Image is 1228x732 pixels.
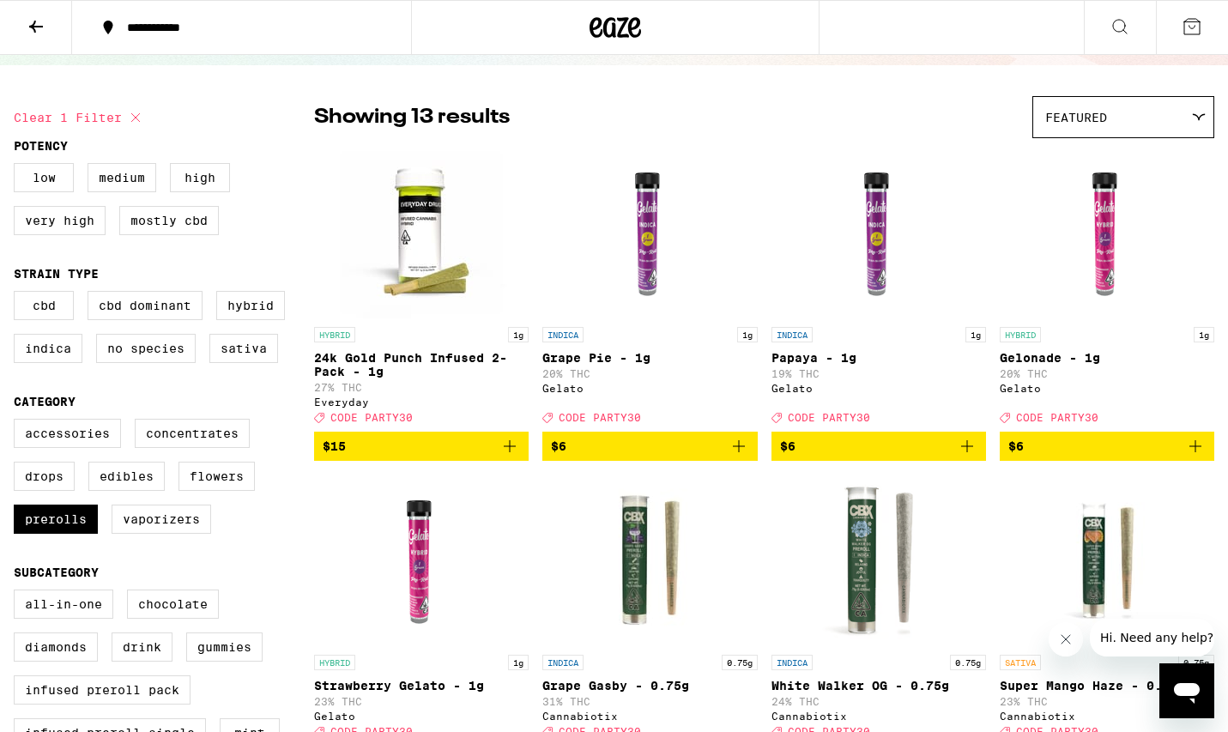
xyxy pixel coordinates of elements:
span: $6 [780,439,795,453]
label: High [170,163,230,192]
p: Papaya - 1g [771,351,986,365]
a: Open page for Papaya - 1g from Gelato [771,147,986,432]
p: 23% THC [1000,696,1214,707]
label: Very High [14,206,106,235]
p: Grape Gasby - 0.75g [542,679,757,693]
p: White Walker OG - 0.75g [771,679,986,693]
label: CBD [14,291,74,320]
label: Drink [112,632,172,662]
label: Infused Preroll Pack [14,675,191,705]
button: Add to bag [771,432,986,461]
label: Drops [14,462,75,491]
span: CODE PARTY30 [559,412,641,423]
p: 20% THC [1000,368,1214,379]
label: Accessories [14,419,121,448]
p: 1g [737,327,758,342]
label: Mostly CBD [119,206,219,235]
img: Cannabiotix - Grape Gasby - 0.75g [564,475,735,646]
p: INDICA [771,327,813,342]
img: Cannabiotix - White Walker OG - 0.75g [793,475,965,646]
label: Chocolate [127,590,219,619]
p: HYBRID [1000,327,1041,342]
p: 1g [1194,327,1214,342]
a: Open page for Gelonade - 1g from Gelato [1000,147,1214,432]
img: Gelato - Papaya - 1g [793,147,965,318]
p: 19% THC [771,368,986,379]
div: Cannabiotix [771,711,986,722]
label: Hybrid [216,291,285,320]
div: Gelato [771,383,986,394]
button: Add to bag [1000,432,1214,461]
p: INDICA [542,655,584,670]
a: Open page for 24k Gold Punch Infused 2-Pack - 1g from Everyday [314,147,529,432]
p: 20% THC [542,368,757,379]
span: CODE PARTY30 [330,412,413,423]
label: Prerolls [14,505,98,534]
button: Add to bag [542,432,757,461]
p: Super Mango Haze - 0.75g [1000,679,1214,693]
label: Sativa [209,334,278,363]
legend: Subcategory [14,566,99,579]
p: 23% THC [314,696,529,707]
label: Diamonds [14,632,98,662]
button: Add to bag [314,432,529,461]
p: 1g [965,327,986,342]
span: CODE PARTY30 [788,412,870,423]
button: Clear 1 filter [14,96,146,139]
iframe: Close message [1049,622,1083,656]
img: Gelato - Strawberry Gelato - 1g [336,475,507,646]
label: Edibles [88,462,165,491]
span: $6 [551,439,566,453]
img: Cannabiotix - Super Mango Haze - 0.75g [1021,475,1193,646]
div: Everyday [314,396,529,408]
label: Gummies [186,632,263,662]
p: 24k Gold Punch Infused 2-Pack - 1g [314,351,529,378]
legend: Category [14,395,76,408]
label: No Species [96,334,196,363]
p: Strawberry Gelato - 1g [314,679,529,693]
div: Gelato [314,711,529,722]
p: 1g [508,655,529,670]
p: 24% THC [771,696,986,707]
p: HYBRID [314,655,355,670]
label: Concentrates [135,419,250,448]
img: Everyday - 24k Gold Punch Infused 2-Pack - 1g [336,147,507,318]
div: Cannabiotix [542,711,757,722]
p: 27% THC [314,382,529,393]
div: Cannabiotix [1000,711,1214,722]
label: Indica [14,334,82,363]
legend: Potency [14,139,68,153]
p: 0.75g [722,655,758,670]
p: INDICA [542,327,584,342]
span: $15 [323,439,346,453]
iframe: Message from company [1090,619,1214,656]
p: 0.75g [950,655,986,670]
p: Showing 13 results [314,103,510,132]
span: CODE PARTY30 [1016,412,1098,423]
p: SATIVA [1000,655,1041,670]
p: HYBRID [314,327,355,342]
div: Gelato [1000,383,1214,394]
iframe: Button to launch messaging window [1159,663,1214,718]
p: Gelonade - 1g [1000,351,1214,365]
label: Vaporizers [112,505,211,534]
img: Gelato - Gelonade - 1g [1021,147,1193,318]
label: CBD Dominant [88,291,203,320]
label: Medium [88,163,156,192]
p: Grape Pie - 1g [542,351,757,365]
a: Open page for Grape Pie - 1g from Gelato [542,147,757,432]
label: All-In-One [14,590,113,619]
span: Featured [1045,111,1107,124]
img: Gelato - Grape Pie - 1g [564,147,735,318]
label: Flowers [178,462,255,491]
label: Low [14,163,74,192]
legend: Strain Type [14,267,99,281]
div: Gelato [542,383,757,394]
p: INDICA [771,655,813,670]
p: 1g [508,327,529,342]
p: 31% THC [542,696,757,707]
span: $6 [1008,439,1024,453]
